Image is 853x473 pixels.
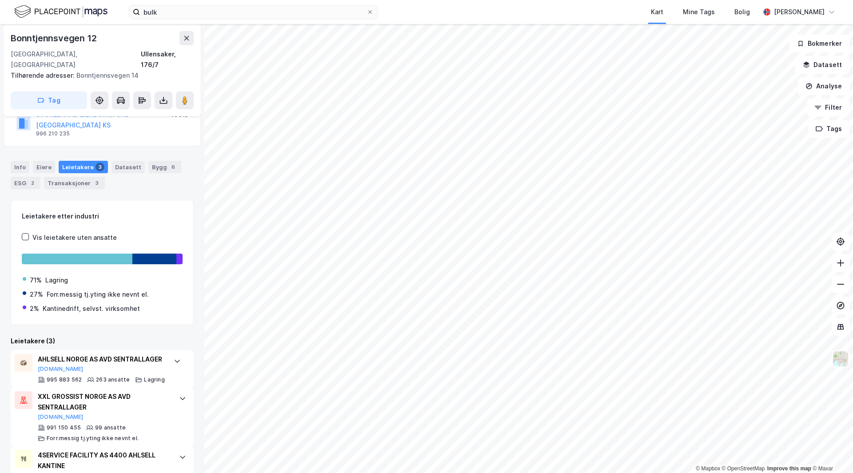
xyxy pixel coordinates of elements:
[774,7,825,17] div: [PERSON_NAME]
[30,275,42,286] div: 71%
[92,179,101,187] div: 3
[11,72,76,79] span: Tilhørende adresser:
[651,7,663,17] div: Kart
[807,99,849,116] button: Filter
[47,424,81,431] div: 991 150 455
[33,161,55,173] div: Eiere
[43,303,140,314] div: Kantinedrift, selvst. virksomhet
[767,465,811,472] a: Improve this map
[38,450,170,471] div: 4SERVICE FACILITY AS 4400 AHLSELL KANTINE
[141,49,194,70] div: Ullensaker, 176/7
[144,376,164,383] div: Lagring
[44,177,105,189] div: Transaksjoner
[11,161,29,173] div: Info
[96,376,130,383] div: 263 ansatte
[11,177,40,189] div: ESG
[32,232,117,243] div: Vis leietakere uten ansatte
[789,35,849,52] button: Bokmerker
[148,161,181,173] div: Bygg
[30,289,43,300] div: 27%
[683,7,715,17] div: Mine Tags
[808,120,849,138] button: Tags
[36,130,70,137] div: 996 210 235
[22,211,183,222] div: Leietakere etter industri
[95,424,126,431] div: 99 ansatte
[11,31,98,45] div: Bonntjennsvegen 12
[722,465,765,472] a: OpenStreetMap
[11,49,141,70] div: [GEOGRAPHIC_DATA], [GEOGRAPHIC_DATA]
[96,163,104,171] div: 3
[734,7,750,17] div: Bolig
[45,275,68,286] div: Lagring
[11,336,194,346] div: Leietakere (3)
[30,303,39,314] div: 2%
[169,163,178,171] div: 6
[14,4,108,20] img: logo.f888ab2527a4732fd821a326f86c7f29.svg
[798,77,849,95] button: Analyse
[795,56,849,74] button: Datasett
[38,413,84,421] button: [DOMAIN_NAME]
[809,430,853,473] iframe: Chat Widget
[47,435,139,442] div: Forr.messig tj.yting ikke nevnt el.
[59,161,108,173] div: Leietakere
[28,179,37,187] div: 2
[112,161,145,173] div: Datasett
[38,366,84,373] button: [DOMAIN_NAME]
[140,5,367,19] input: Søk på adresse, matrikkel, gårdeiere, leietakere eller personer
[38,354,165,365] div: AHLSELL NORGE AS AVD SENTRALLAGER
[11,91,87,109] button: Tag
[47,376,82,383] div: 995 883 562
[47,289,149,300] div: Forr.messig tj.yting ikke nevnt el.
[11,70,187,81] div: Bonntjennsvegen 14
[696,465,720,472] a: Mapbox
[38,391,170,413] div: XXL GROSSIST NORGE AS AVD SENTRALLAGER
[832,350,849,367] img: Z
